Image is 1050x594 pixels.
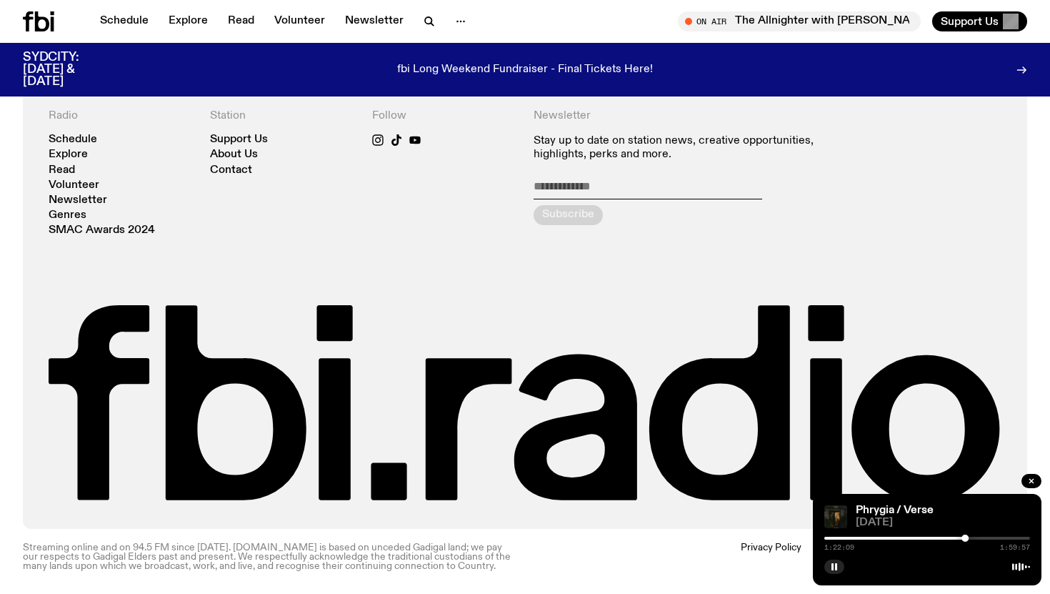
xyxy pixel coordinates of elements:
a: Read [219,11,263,31]
a: Contact [210,165,252,176]
a: Explore [160,11,216,31]
a: Newsletter [49,195,107,206]
h3: SYDCITY: [DATE] & [DATE] [23,51,114,88]
a: Volunteer [266,11,334,31]
button: On AirThe Allnighter with [PERSON_NAME] [678,11,921,31]
a: Phrygia / Verse [856,505,934,516]
a: Newsletter [336,11,412,31]
a: Schedule [91,11,157,31]
a: Read [49,165,75,176]
h4: Radio [49,109,193,123]
p: Streaming online and on 94.5 FM since [DATE]. [DOMAIN_NAME] is based on unceded Gadigal land; we ... [23,543,516,572]
h4: Station [210,109,354,123]
a: SMAC Awards 2024 [49,225,155,236]
span: [DATE] [856,518,1030,528]
a: Genres [49,210,86,221]
h4: Follow [372,109,516,123]
p: fbi Long Weekend Fundraiser - Final Tickets Here! [397,64,653,76]
p: Stay up to date on station news, creative opportunities, highlights, perks and more. [534,134,840,162]
a: Privacy Policy [741,543,801,572]
button: Subscribe [534,205,603,225]
a: Explore [49,149,88,160]
a: Volunteer [49,180,99,191]
button: Support Us [932,11,1027,31]
span: 1:22:09 [824,544,854,551]
span: Support Us [941,15,999,28]
span: 1:59:57 [1000,544,1030,551]
a: Support Us [210,134,268,145]
a: About Us [210,149,258,160]
h4: Newsletter [534,109,840,123]
a: Schedule [49,134,97,145]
